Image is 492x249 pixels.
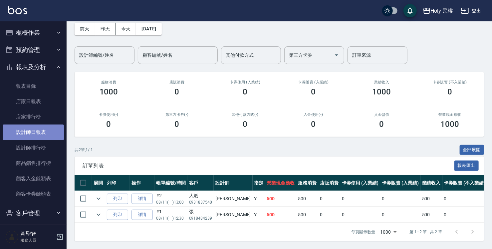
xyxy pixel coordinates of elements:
[403,4,417,17] button: save
[253,191,265,207] td: Y
[83,80,135,84] h3: 服務消費
[83,163,454,169] span: 訂單列表
[3,41,64,59] button: 預約管理
[107,194,128,204] button: 列印
[318,207,340,223] td: 0
[20,231,54,237] h5: 黃聖智
[448,87,452,96] h3: 0
[154,207,187,223] td: #1
[420,191,442,207] td: 500
[442,207,487,223] td: 0
[311,87,316,96] h3: 0
[131,210,153,220] a: 詳情
[380,175,420,191] th: 卡券販賣 (入業績)
[156,199,186,205] p: 08/11 (一) 13:00
[8,6,27,14] img: Logo
[311,119,316,129] h3: 0
[156,215,186,221] p: 08/11 (一) 12:30
[214,175,252,191] th: 設計師
[175,87,179,96] h3: 0
[340,175,380,191] th: 卡券使用 (入業績)
[372,87,391,96] h3: 1000
[441,119,459,129] h3: 1000
[83,112,135,117] h2: 卡券使用(-)
[340,191,380,207] td: 0
[154,175,187,191] th: 帳單編號/時間
[340,207,380,223] td: 0
[189,208,212,215] div: 張
[189,199,212,205] p: 0931837540
[214,207,252,223] td: [PERSON_NAME]
[3,140,64,156] a: 設計師排行榜
[265,191,297,207] td: 500
[131,194,153,204] a: 詳情
[75,147,93,153] p: 共 2 筆, 1 / 1
[3,171,64,186] a: 顧客入金餘額表
[460,145,484,155] button: 全部展開
[431,7,453,15] div: Holy 民權
[420,4,456,18] button: Holy 民權
[187,175,214,191] th: 客戶
[296,191,318,207] td: 500
[189,192,212,199] div: 人魁
[380,207,420,223] td: 0
[214,191,252,207] td: [PERSON_NAME]
[94,210,104,220] button: expand row
[351,229,375,235] p: 每頁顯示數量
[151,112,203,117] h2: 第三方卡券(-)
[243,119,248,129] h3: 0
[265,175,297,191] th: 營業現金應收
[454,162,479,169] a: 報表匯出
[318,175,340,191] th: 店販消費
[94,194,104,204] button: expand row
[424,80,476,84] h2: 卡券販賣 (不入業績)
[296,175,318,191] th: 服務消費
[378,223,399,241] div: 1000
[5,230,19,244] img: Person
[175,119,179,129] h3: 0
[420,207,442,223] td: 500
[380,191,420,207] td: 0
[442,191,487,207] td: 0
[219,80,271,84] h2: 卡券使用 (入業績)
[3,124,64,140] a: 設計師日報表
[356,80,408,84] h2: 業績收入
[442,175,487,191] th: 卡券販賣 (不入業績)
[3,205,64,222] button: 客戶管理
[356,112,408,117] h2: 入金儲值
[458,5,484,17] button: 登出
[3,109,64,124] a: 店家排行榜
[189,215,212,221] p: 0918484239
[105,175,130,191] th: 列印
[253,207,265,223] td: Y
[75,23,95,35] button: 前天
[154,191,187,207] td: #2
[100,87,118,96] h3: 1000
[3,156,64,171] a: 商品銷售排行榜
[20,237,54,243] p: 服務人員
[3,78,64,94] a: 報表目錄
[130,175,154,191] th: 操作
[3,94,64,109] a: 店家日報表
[253,175,265,191] th: 指定
[379,119,384,129] h3: 0
[410,229,442,235] p: 第 1–2 筆 共 2 筆
[265,207,297,223] td: 500
[3,24,64,41] button: 櫃檯作業
[454,161,479,171] button: 報表匯出
[331,50,342,60] button: Open
[136,23,161,35] button: [DATE]
[243,87,248,96] h3: 0
[107,119,111,129] h3: 0
[287,112,340,117] h2: 入金使用(-)
[296,207,318,223] td: 500
[287,80,340,84] h2: 卡券販賣 (入業績)
[420,175,442,191] th: 業績收入
[3,186,64,202] a: 顧客卡券餘額表
[219,112,271,117] h2: 其他付款方式(-)
[92,175,105,191] th: 展開
[107,210,128,220] button: 列印
[151,80,203,84] h2: 店販消費
[3,58,64,76] button: 報表及分析
[424,112,476,117] h2: 營業現金應收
